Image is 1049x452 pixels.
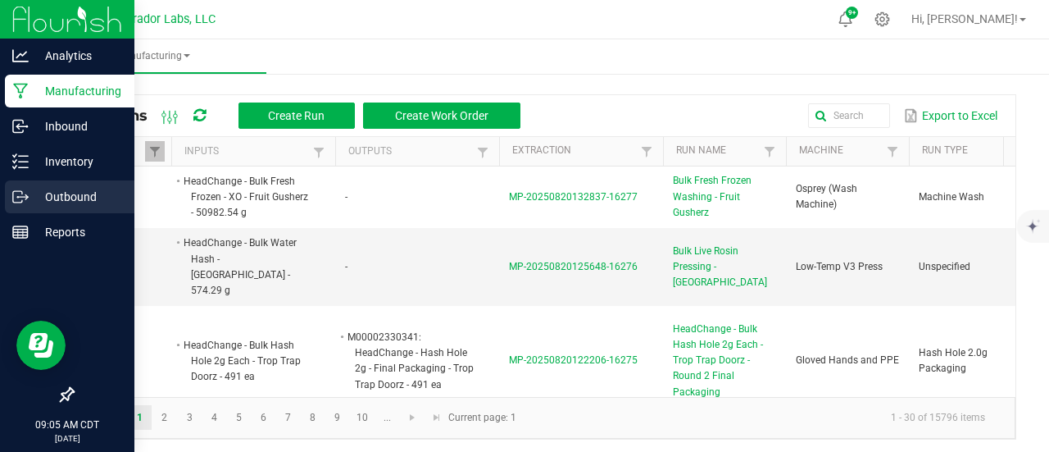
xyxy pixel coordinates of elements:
a: Filter [637,141,656,162]
span: HeadChange - Bulk Hash Hole 2g Each - Trop Trap Doorz - Round 2 Final Packaging [673,322,776,400]
span: 9+ [848,10,856,16]
th: Outputs [335,137,499,167]
button: Create Work Order [363,103,520,129]
td: - [335,167,499,229]
p: Outbound [29,187,127,207]
a: Page 10 [351,405,375,430]
button: Export to Excel [900,102,1001,130]
a: Run NameSortable [676,144,759,158]
input: Search [808,103,890,128]
span: MP-20250820122206-16275 [509,354,638,366]
inline-svg: Inbound [12,118,29,135]
span: MP-20250820125648-16276 [509,261,638,272]
a: Run TypeSortable [922,144,1005,158]
span: Unspecified [919,261,970,272]
a: Filter [760,141,779,162]
a: Filter [145,141,165,162]
div: Manage settings [872,11,892,27]
li: HeadChange - Bulk Water Hash - [GEOGRAPHIC_DATA] - 574.29 g [181,235,311,299]
td: - [335,228,499,306]
inline-svg: Outbound [12,189,29,205]
span: Low-Temp V3 Press [796,261,883,272]
span: Bulk Fresh Frozen Washing - Fruit Gusherz [673,173,776,221]
span: Bulk Live Rosin Pressing - [GEOGRAPHIC_DATA] [673,244,776,291]
span: Hi, [PERSON_NAME]! [911,12,1018,25]
a: Page 7 [276,405,300,430]
a: Page 8 [301,405,325,430]
div: All Runs [85,102,533,130]
span: Curador Labs, LLC [119,12,216,26]
th: Inputs [171,137,335,167]
inline-svg: Analytics [12,48,29,64]
a: Page 6 [252,405,275,430]
p: 09:05 AM CDT [7,418,127,432]
button: Create Run [238,103,355,129]
a: Go to the next page [401,405,425,430]
a: Page 2 [152,405,176,430]
inline-svg: Inventory [12,153,29,170]
a: Page 11 [375,405,399,430]
a: ExtractionSortable [512,144,636,158]
a: Go to the last page [425,405,448,430]
a: Filter [309,142,329,162]
a: Manufacturing [39,39,266,74]
a: Filter [473,142,493,162]
a: Page 3 [178,405,202,430]
p: [DATE] [7,432,127,445]
span: Create Run [268,109,325,122]
span: Go to the last page [430,411,443,424]
span: MP-20250820132837-16277 [509,191,638,203]
p: Manufacturing [29,81,127,101]
inline-svg: Reports [12,224,29,240]
a: MachineSortable [799,144,882,158]
span: Create Work Order [395,109,488,122]
p: Inbound [29,116,127,136]
p: Reports [29,222,127,242]
a: Filter [883,141,902,162]
span: Manufacturing [39,49,266,63]
a: Page 5 [227,405,251,430]
p: Analytics [29,46,127,66]
iframe: Resource center [16,321,66,370]
li: HeadChange - Bulk Hash Hole 2g Each - Trop Trap Doorz - 491 ea [181,337,311,386]
li: HeadChange - Bulk Fresh Frozen - XO - Fruit Gusherz - 50982.54 g [181,173,311,221]
p: Inventory [29,152,127,171]
kendo-pager-info: 1 - 30 of 15796 items [526,404,998,431]
span: Osprey (Wash Machine) [796,183,857,210]
a: Page 4 [202,405,226,430]
span: Hash Hole 2.0g Packaging [919,347,988,374]
inline-svg: Manufacturing [12,83,29,99]
span: Go to the next page [406,411,419,424]
a: Page 1 [128,405,152,430]
a: Page 9 [325,405,349,430]
span: Gloved Hands and PPE [796,354,899,366]
span: Machine Wash [919,191,984,203]
li: M00002330341: HeadChange - Hash Hole 2g - Final Packaging - Trop Trap Doorz - 491 ea [345,329,475,393]
kendo-pager: Current page: 1 [73,397,1015,439]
